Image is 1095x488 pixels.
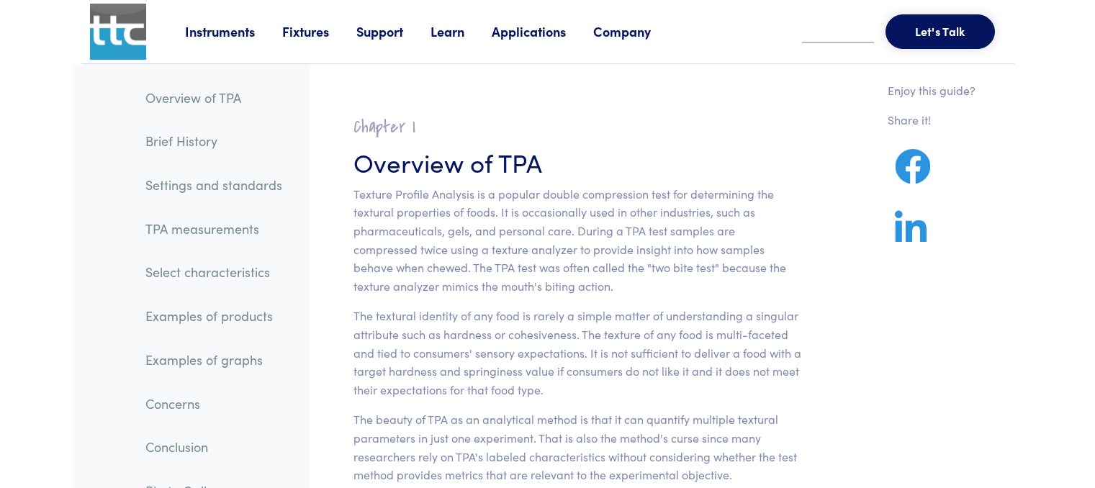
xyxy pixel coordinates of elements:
[353,116,802,138] h2: Chapter I
[134,387,294,420] a: Concerns
[492,22,593,40] a: Applications
[134,168,294,202] a: Settings and standards
[353,144,802,179] h3: Overview of TPA
[353,410,802,484] p: The beauty of TPA as an analytical method is that it can quantify multiple textural parameters in...
[90,4,146,60] img: ttc_logo_1x1_v1.0.png
[431,22,492,40] a: Learn
[356,22,431,40] a: Support
[888,111,975,130] p: Share it!
[353,185,802,296] p: Texture Profile Analysis is a popular double compression test for determining the textural proper...
[353,307,802,399] p: The textural identity of any food is rarely a simple matter of understanding a singular attribute...
[134,212,294,245] a: TPA measurements
[888,81,975,100] p: Enjoy this guide?
[134,256,294,289] a: Select characteristics
[134,81,294,114] a: Overview of TPA
[185,22,282,40] a: Instruments
[134,343,294,376] a: Examples of graphs
[593,22,678,40] a: Company
[134,430,294,464] a: Conclusion
[134,299,294,333] a: Examples of products
[886,14,995,49] button: Let's Talk
[134,125,294,158] a: Brief History
[888,227,934,245] a: Share on LinkedIn
[282,22,356,40] a: Fixtures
